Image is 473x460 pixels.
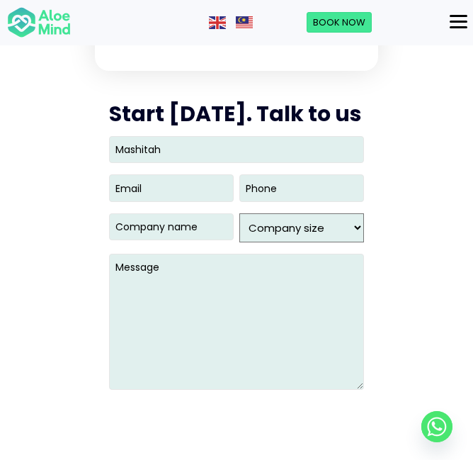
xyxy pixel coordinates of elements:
input: Email [109,174,234,202]
iframe: reCAPTCHA [109,401,324,456]
input: Company name [109,213,234,240]
img: ms [236,16,253,29]
a: Book Now [307,12,372,33]
img: Aloe mind Logo [7,6,71,39]
a: Whatsapp [421,411,452,442]
input: Name [109,136,364,163]
img: en [209,16,226,29]
span: Book Now [313,16,365,29]
a: English [209,15,227,29]
button: Menu [444,10,473,34]
a: Malay [236,15,254,29]
h2: Start [DATE]. Talk to us [109,99,364,129]
input: Phone [239,174,364,202]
